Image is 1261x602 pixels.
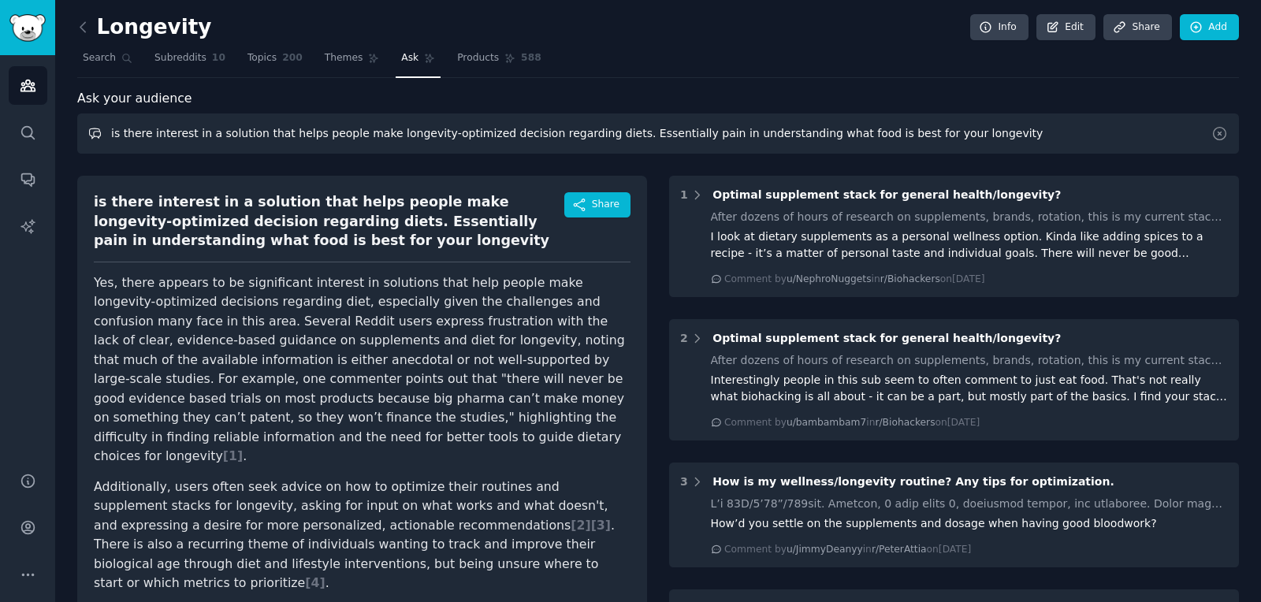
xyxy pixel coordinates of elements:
[83,51,116,65] span: Search
[564,192,630,217] button: Share
[711,229,1229,262] div: I look at dietary supplements as a personal wellness option. Kinda like adding spices to a recipe...
[396,46,441,78] a: Ask
[711,515,1229,532] div: How’d you settle on the supplements and dosage when having good bloodwork?
[592,198,619,212] span: Share
[712,188,1061,201] span: Optimal supplement stack for general health/longevity?
[521,51,541,65] span: 588
[712,475,1114,488] span: How is my wellness/longevity routine? Any tips for optimization.
[724,273,985,287] div: Comment by in on [DATE]
[724,543,971,557] div: Comment by in on [DATE]
[9,14,46,42] img: GummySearch logo
[77,113,1239,154] input: Ask this audience a question...
[305,575,325,590] span: [ 4 ]
[1103,14,1171,41] a: Share
[77,89,192,109] span: Ask your audience
[970,14,1029,41] a: Info
[401,51,418,65] span: Ask
[242,46,308,78] a: Topics200
[872,544,927,555] span: r/PeterAttia
[457,51,499,65] span: Products
[212,51,225,65] span: 10
[154,51,206,65] span: Subreddits
[94,192,564,251] div: is there interest in a solution that helps people make longevity-optimized decision regarding die...
[591,518,611,533] span: [ 3 ]
[787,273,872,284] span: u/NephroNuggets
[77,46,138,78] a: Search
[1180,14,1239,41] a: Add
[325,51,363,65] span: Themes
[875,417,935,428] span: r/Biohackers
[94,478,630,593] p: Additionally, users often seek advice on how to optimize their routines and supplement stacks for...
[680,474,688,490] div: 3
[452,46,546,78] a: Products588
[319,46,385,78] a: Themes
[571,518,590,533] span: [ 2 ]
[711,209,1229,225] div: After dozens of hours of research on supplements, brands, rotation, this is my current stack. Som...
[712,332,1061,344] span: Optimal supplement stack for general health/longevity?
[149,46,231,78] a: Subreddits10
[1036,14,1095,41] a: Edit
[880,273,940,284] span: r/Biohackers
[94,273,630,466] p: Yes, there appears to be significant interest in solutions that help people make longevity-optimi...
[711,496,1229,512] div: L’i 83D/5’78”/789sit. Ametcon, 0 adip elits 0, doeiusmod tempor, inc utlaboree. Dolor magn aliqua...
[711,372,1229,405] div: Interestingly people in this sub seem to often comment to just eat food. That's not really what b...
[787,417,866,428] span: u/bambambam7
[247,51,277,65] span: Topics
[787,544,863,555] span: u/JimmyDeanyy
[77,15,211,40] h2: Longevity
[680,187,688,203] div: 1
[223,448,243,463] span: [ 1 ]
[711,352,1229,369] div: After dozens of hours of research on supplements, brands, rotation, this is my current stack. Som...
[724,416,980,430] div: Comment by in on [DATE]
[680,330,688,347] div: 2
[282,51,303,65] span: 200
